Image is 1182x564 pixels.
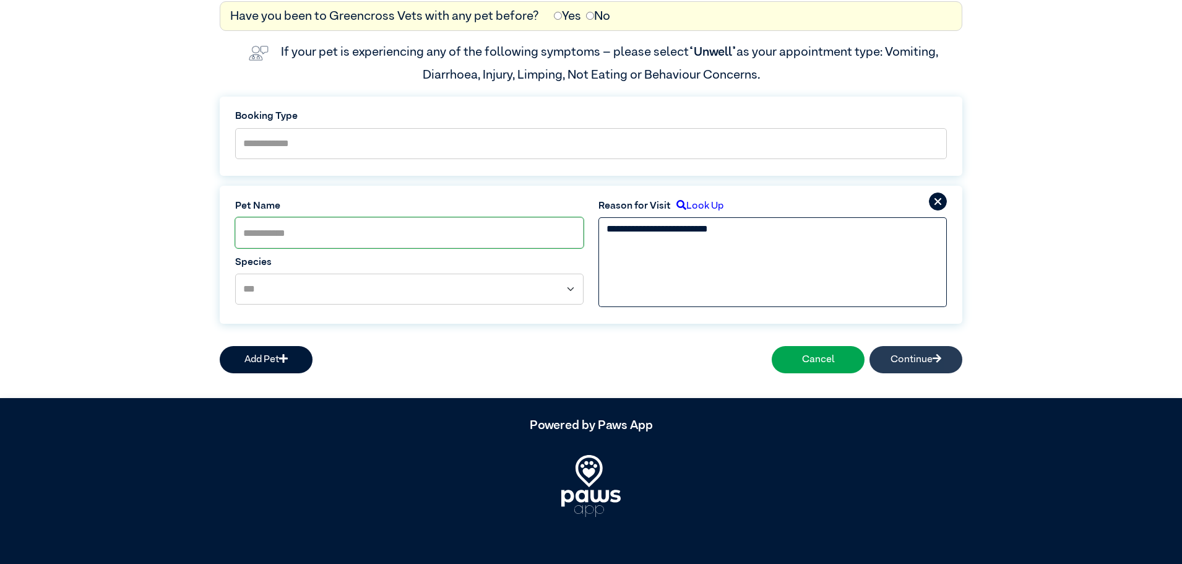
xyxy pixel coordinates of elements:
[244,41,274,66] img: vet
[598,199,671,214] label: Reason for Visit
[235,109,947,124] label: Booking Type
[235,255,584,270] label: Species
[869,346,962,373] button: Continue
[561,455,621,517] img: PawsApp
[586,12,594,20] input: No
[554,12,562,20] input: Yes
[281,46,941,80] label: If your pet is experiencing any of the following symptoms – please select as your appointment typ...
[671,199,723,214] label: Look Up
[586,7,610,25] label: No
[230,7,539,25] label: Have you been to Greencross Vets with any pet before?
[220,418,962,433] h5: Powered by Paws App
[554,7,581,25] label: Yes
[220,346,313,373] button: Add Pet
[689,46,736,58] span: “Unwell”
[772,346,865,373] button: Cancel
[235,199,584,214] label: Pet Name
